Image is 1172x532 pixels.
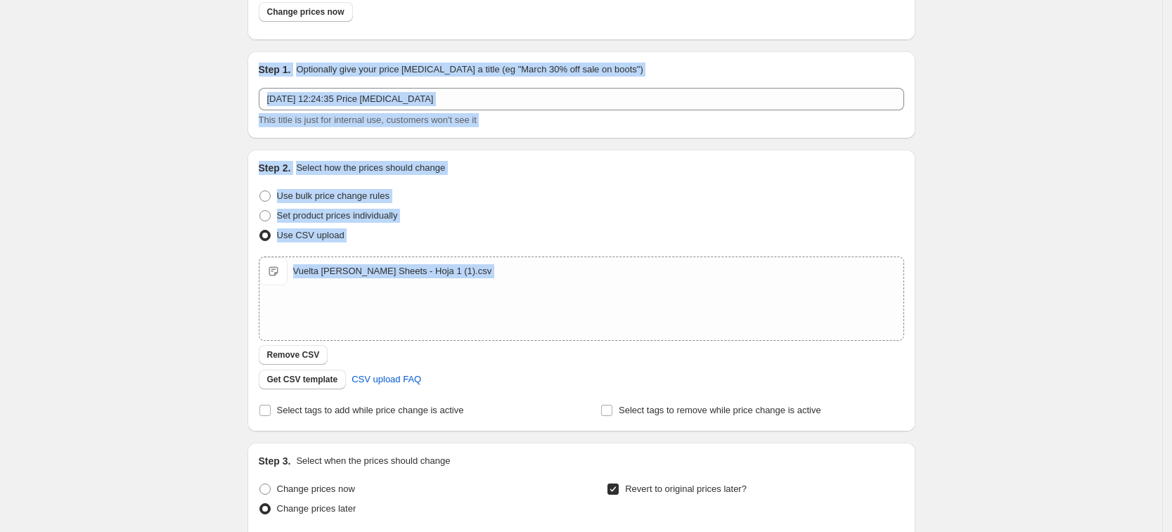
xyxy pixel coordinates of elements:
span: Select tags to add while price change is active [277,405,464,415]
input: 30% off holiday sale [259,88,904,110]
h2: Step 3. [259,454,291,468]
div: Vuelta [PERSON_NAME] Sheets - Hoja 1 (1).csv [293,264,492,278]
h2: Step 1. [259,63,291,77]
p: Optionally give your price [MEDICAL_DATA] a title (eg "March 30% off sale on boots") [296,63,643,77]
p: Select how the prices should change [296,161,445,175]
p: Select when the prices should change [296,454,450,468]
span: This title is just for internal use, customers won't see it [259,115,477,125]
h2: Step 2. [259,161,291,175]
span: CSV upload FAQ [352,372,421,387]
span: Use CSV upload [277,230,344,240]
span: Revert to original prices later? [625,484,747,494]
a: CSV upload FAQ [343,368,430,391]
span: Set product prices individually [277,210,398,221]
span: Remove CSV [267,349,320,361]
span: Use bulk price change rules [277,190,389,201]
button: Remove CSV [259,345,328,365]
span: Get CSV template [267,374,338,385]
span: Change prices now [267,6,344,18]
button: Get CSV template [259,370,347,389]
button: Change prices now [259,2,353,22]
span: Change prices now [277,484,355,494]
span: Select tags to remove while price change is active [619,405,821,415]
span: Change prices later [277,503,356,514]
